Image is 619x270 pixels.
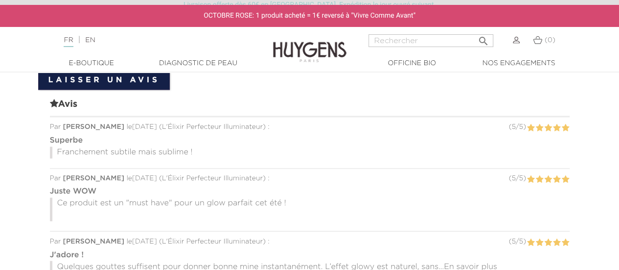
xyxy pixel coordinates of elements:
label: 2 [535,173,544,186]
div: ( / ) [508,173,526,184]
label: 4 [552,236,561,248]
label: 3 [544,173,552,186]
span: Avis [50,98,570,117]
a: E-Boutique [43,58,140,69]
span: (0) [545,37,555,44]
img: Huygens [273,26,346,64]
label: 2 [535,236,544,248]
label: 1 [527,173,535,186]
div: ( / ) [508,122,526,132]
div: | [59,34,251,46]
input: Rechercher [368,34,493,47]
div: Par le [DATE] ( ) : [50,173,570,184]
label: 3 [544,122,552,134]
a: Laisser un avis [38,71,170,90]
p: Ce produit est un "must have" pour un glow parfait cet été ! [50,197,570,221]
div: Par le [DATE] ( ) : [50,122,570,132]
span: [PERSON_NAME] [63,175,125,182]
label: 4 [552,173,561,186]
a: Diagnostic de peau [149,58,247,69]
label: 5 [561,122,570,134]
div: ( / ) [508,236,526,246]
div: Par le [DATE] ( ) : [50,236,570,246]
span: L'Élixir Perfecteur Illuminateur [162,123,263,130]
strong: J'adore ! [50,251,84,259]
strong: Superbe [50,137,83,145]
label: 3 [544,236,552,248]
span: 5 [511,175,515,182]
a: Nos engagements [470,58,568,69]
label: 1 [527,236,535,248]
a: Officine Bio [363,58,461,69]
strong: Juste WOW [50,188,97,196]
span: 5 [519,175,523,182]
span: 5 [519,238,523,245]
span: L'Élixir Perfecteur Illuminateur [162,175,263,182]
i:  [478,32,489,44]
p: Franchement subtile mais sublime ! [50,147,570,158]
a: EN [85,37,95,44]
label: 4 [552,122,561,134]
a: FR [64,37,73,47]
span: 5 [511,123,515,130]
label: 5 [561,236,570,248]
span: L'Élixir Perfecteur Illuminateur [162,238,263,245]
label: 5 [561,173,570,186]
span: 5 [511,238,515,245]
label: 2 [535,122,544,134]
label: 1 [527,122,535,134]
span: 5 [519,123,523,130]
span: [PERSON_NAME] [63,123,125,130]
span: [PERSON_NAME] [63,238,125,245]
button:  [475,31,492,45]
